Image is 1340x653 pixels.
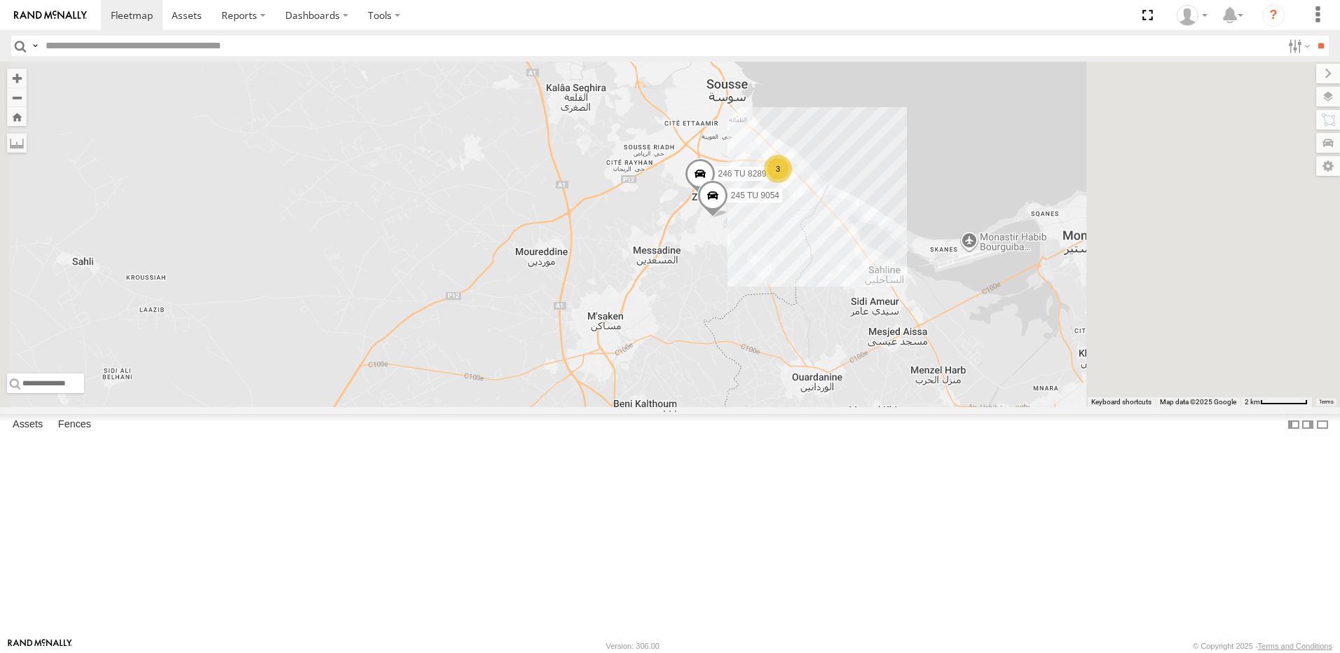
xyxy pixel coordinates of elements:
label: Map Settings [1316,156,1340,176]
img: rand-logo.svg [14,11,87,20]
label: Fences [51,415,98,434]
a: Visit our Website [8,639,72,653]
span: Map data ©2025 Google [1160,398,1236,406]
label: Dock Summary Table to the Right [1301,414,1315,434]
a: Terms (opens in new tab) [1319,399,1334,405]
button: Zoom Home [7,107,27,126]
span: 246 TU 8289 [718,168,767,178]
label: Search Query [29,36,41,56]
button: Keyboard shortcuts [1091,397,1151,407]
div: © Copyright 2025 - [1193,642,1332,650]
label: Measure [7,133,27,153]
a: Terms and Conditions [1258,642,1332,650]
i: ? [1262,4,1285,27]
button: Zoom in [7,69,27,88]
span: 245 TU 9054 [731,191,779,200]
div: 3 [764,155,792,183]
label: Search Filter Options [1283,36,1313,56]
button: Map Scale: 2 km per 64 pixels [1240,397,1312,407]
label: Assets [6,415,50,434]
label: Dock Summary Table to the Left [1287,414,1301,434]
button: Zoom out [7,88,27,107]
div: Nejah Benkhalifa [1172,5,1212,26]
label: Hide Summary Table [1315,414,1329,434]
span: 2 km [1245,398,1260,406]
div: Version: 306.00 [606,642,659,650]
